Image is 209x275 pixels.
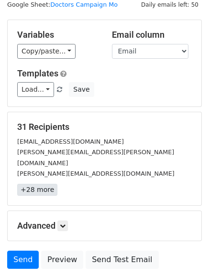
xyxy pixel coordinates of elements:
small: [PERSON_NAME][EMAIL_ADDRESS][PERSON_NAME][DOMAIN_NAME] [17,148,174,167]
a: Daily emails left: 50 [138,1,202,8]
a: Templates [17,68,58,78]
a: Preview [41,251,83,269]
a: Doctors Campaign Mo [50,1,118,8]
a: Send [7,251,39,269]
h5: Advanced [17,221,192,231]
h5: Email column [112,30,192,40]
iframe: Chat Widget [161,229,209,275]
button: Save [69,82,94,97]
a: Send Test Email [86,251,158,269]
a: Copy/paste... [17,44,76,59]
small: [PERSON_NAME][EMAIL_ADDRESS][DOMAIN_NAME] [17,170,175,177]
h5: 31 Recipients [17,122,192,132]
a: Load... [17,82,54,97]
small: Google Sheet: [7,1,118,8]
h5: Variables [17,30,98,40]
small: [EMAIL_ADDRESS][DOMAIN_NAME] [17,138,124,145]
a: +28 more [17,184,57,196]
